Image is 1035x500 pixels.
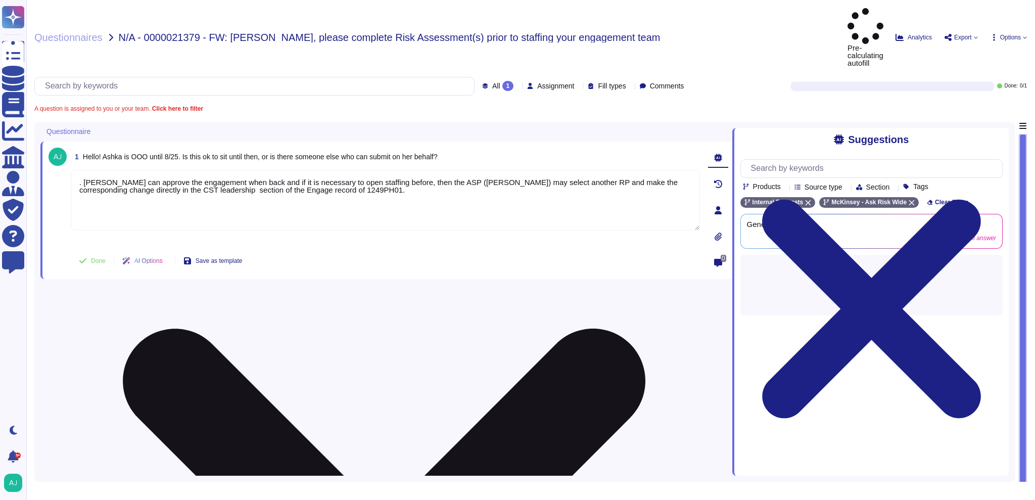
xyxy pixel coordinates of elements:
span: Assignment [537,82,574,89]
input: Search by keywords [746,160,1002,177]
span: Analytics [908,34,932,40]
span: Questionnaire [46,128,90,135]
span: Options [1000,34,1021,40]
div: 9+ [15,452,21,459]
span: 1 [71,153,79,160]
button: user [2,472,29,494]
span: Export [954,34,972,40]
span: Done: [1004,83,1018,88]
span: Questionnaires [34,32,103,42]
span: 0 / 1 [1020,83,1027,88]
textarea: . [PERSON_NAME] can approve the engagement when back and if it is necessary to open staffing befo... [71,170,700,231]
div: 1 [502,81,514,91]
img: user [4,474,22,492]
span: Pre-calculating autofill [848,8,883,67]
input: Search by keywords [40,77,474,95]
span: Comments [650,82,684,89]
span: 0 [721,255,726,262]
button: Analytics [896,33,932,41]
span: N/A - 0000021379 - FW: [PERSON_NAME], please complete Risk Assessment(s) prior to staffing your e... [119,32,661,42]
span: Hello! Ashka is OOO until 8/25. Is this ok to sit until then, or is there someone else who can su... [83,153,438,161]
span: Fill types [598,82,626,89]
b: Click here to filter [150,105,203,112]
img: user [49,148,67,166]
span: All [492,82,500,89]
span: A question is assigned to you or your team. [34,106,203,112]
